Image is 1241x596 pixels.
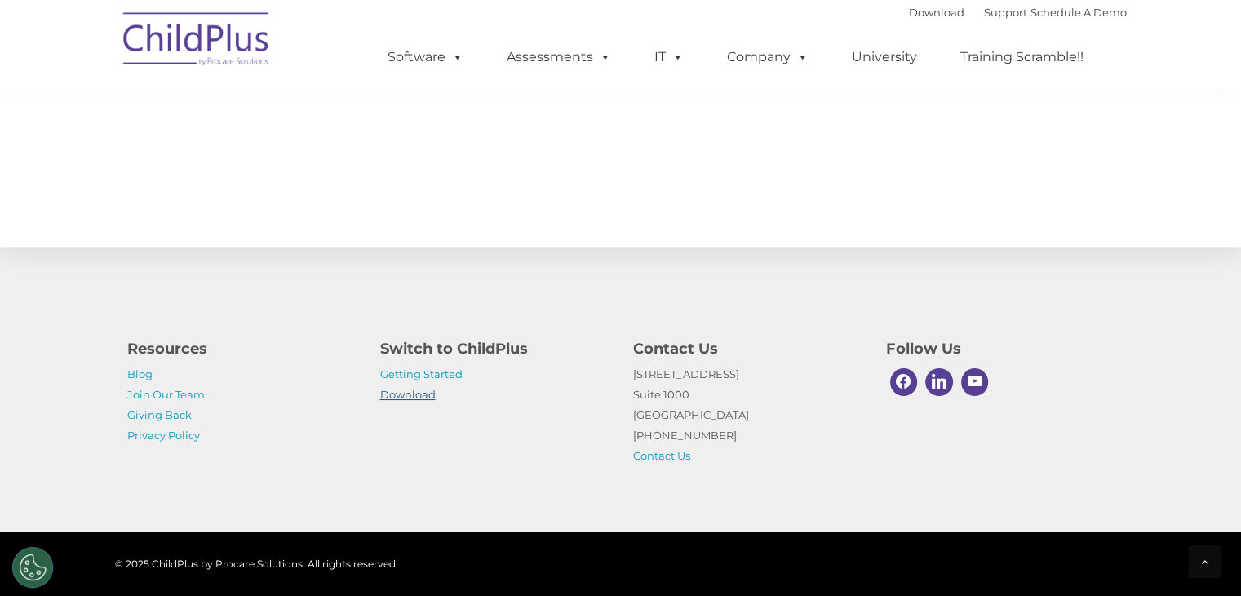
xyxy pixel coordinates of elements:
[127,429,200,442] a: Privacy Policy
[227,175,296,187] span: Phone number
[909,6,964,19] a: Download
[127,337,356,360] h4: Resources
[490,41,627,73] a: Assessments
[957,364,993,400] a: Youtube
[835,41,933,73] a: University
[886,337,1115,360] h4: Follow Us
[371,41,480,73] a: Software
[127,367,153,380] a: Blog
[1030,6,1127,19] a: Schedule A Demo
[633,364,862,466] p: [STREET_ADDRESS] Suite 1000 [GEOGRAPHIC_DATA] [PHONE_NUMBER]
[380,388,436,401] a: Download
[909,6,1127,19] font: |
[633,449,690,462] a: Contact Us
[127,408,192,421] a: Giving Back
[633,337,862,360] h4: Contact Us
[127,388,205,401] a: Join Our Team
[380,337,609,360] h4: Switch to ChildPlus
[380,367,463,380] a: Getting Started
[711,41,825,73] a: Company
[115,558,398,570] span: © 2025 ChildPlus by Procare Solutions. All rights reserved.
[12,547,53,588] button: Cookies Settings
[984,6,1027,19] a: Support
[115,1,278,82] img: ChildPlus by Procare Solutions
[944,41,1100,73] a: Training Scramble!!
[227,108,277,120] span: Last name
[921,364,957,400] a: Linkedin
[638,41,700,73] a: IT
[886,364,922,400] a: Facebook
